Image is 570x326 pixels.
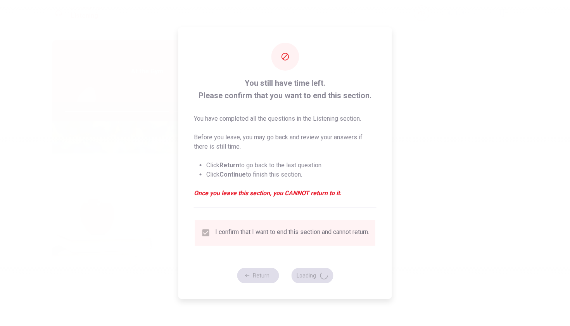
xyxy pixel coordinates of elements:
div: I confirm that I want to end this section and cannot return. [215,228,369,238]
button: Return [237,268,279,283]
strong: Return [219,161,239,169]
p: You have completed all the questions in the Listening section. [194,114,377,123]
li: Click to finish this section. [206,170,377,179]
li: Click to go back to the last question [206,161,377,170]
button: Loading [291,268,333,283]
strong: Continue [219,171,246,178]
p: Before you leave, you may go back and review your answers if there is still time. [194,133,377,151]
span: You still have time left. Please confirm that you want to end this section. [194,77,377,102]
em: Once you leave this section, you CANNOT return to it. [194,189,377,198]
